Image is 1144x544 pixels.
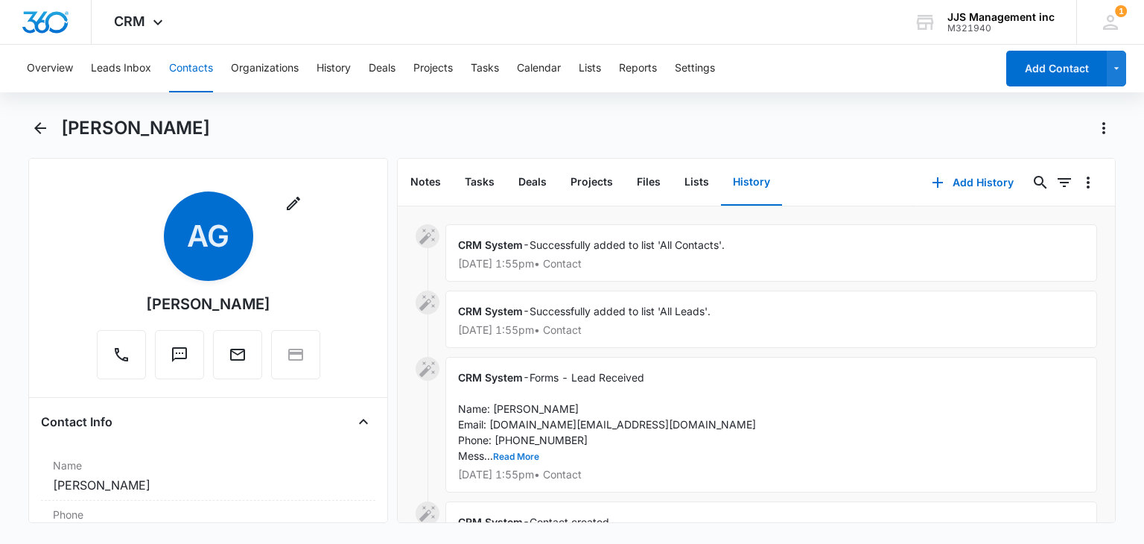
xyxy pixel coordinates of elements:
[471,45,499,92] button: Tasks
[1029,171,1052,194] button: Search...
[530,305,711,317] span: Successfully added to list 'All Leads'.
[231,45,299,92] button: Organizations
[97,353,146,366] a: Call
[1006,51,1107,86] button: Add Contact
[445,291,1097,348] div: -
[1076,171,1100,194] button: Overflow Menu
[947,23,1055,34] div: account id
[213,330,262,379] button: Email
[445,224,1097,282] div: -
[317,45,351,92] button: History
[91,45,151,92] button: Leads Inbox
[458,371,523,384] span: CRM System
[675,45,715,92] button: Settings
[458,238,523,251] span: CRM System
[155,330,204,379] button: Text
[146,293,270,315] div: [PERSON_NAME]
[506,159,559,206] button: Deals
[1115,5,1127,17] span: 1
[398,159,453,206] button: Notes
[721,159,782,206] button: History
[155,353,204,366] a: Text
[458,516,523,528] span: CRM System
[114,13,145,29] span: CRM
[1092,116,1116,140] button: Actions
[61,117,210,139] h1: [PERSON_NAME]
[369,45,395,92] button: Deals
[53,507,363,522] label: Phone
[493,452,539,461] button: Read More
[458,305,523,317] span: CRM System
[619,45,657,92] button: Reports
[53,476,363,494] dd: [PERSON_NAME]
[41,413,112,431] h4: Contact Info
[458,371,756,462] span: Forms - Lead Received Name: [PERSON_NAME] Email: [DOMAIN_NAME][EMAIL_ADDRESS][DOMAIN_NAME] Phone:...
[1115,5,1127,17] div: notifications count
[352,410,375,434] button: Close
[41,452,375,501] div: Name[PERSON_NAME]
[413,45,453,92] button: Projects
[673,159,721,206] button: Lists
[28,116,51,140] button: Back
[27,45,73,92] button: Overview
[53,458,363,473] label: Name
[453,159,506,206] button: Tasks
[579,45,601,92] button: Lists
[213,353,262,366] a: Email
[458,469,1084,480] p: [DATE] 1:55pm • Contact
[445,357,1097,493] div: -
[625,159,673,206] button: Files
[458,325,1084,335] p: [DATE] 1:55pm • Contact
[947,11,1055,23] div: account name
[1052,171,1076,194] button: Filters
[917,165,1029,200] button: Add History
[169,45,213,92] button: Contacts
[97,330,146,379] button: Call
[559,159,625,206] button: Projects
[164,192,253,281] span: AG
[458,259,1084,269] p: [DATE] 1:55pm • Contact
[530,238,725,251] span: Successfully added to list 'All Contacts'.
[517,45,561,92] button: Calendar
